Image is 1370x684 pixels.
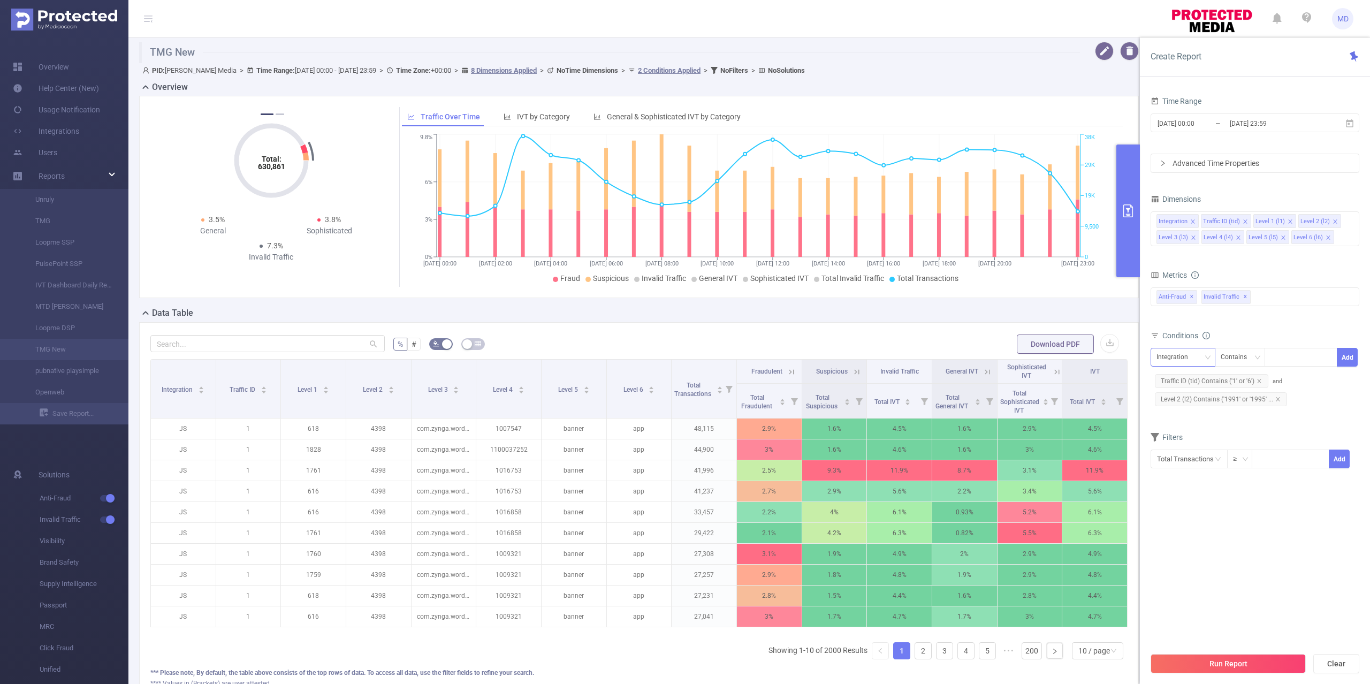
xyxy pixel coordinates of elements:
[1070,398,1097,406] span: Total IVT
[1151,51,1201,62] span: Create Report
[932,460,997,481] p: 8.7%
[1190,291,1194,303] span: ✕
[915,643,931,659] a: 2
[21,317,116,339] a: Loopme DSP
[1201,290,1251,304] span: Invalid Traffic
[1337,348,1358,367] button: Add
[1281,235,1286,241] i: icon: close
[932,419,997,439] p: 1.6%
[40,488,128,509] span: Anti-Fraud
[867,260,900,267] tspan: [DATE] 16:00
[720,66,748,74] b: No Filters
[844,397,850,404] div: Sort
[425,254,432,261] tspan: 0%
[583,385,589,388] i: icon: caret-up
[958,643,974,659] a: 4
[40,616,128,637] span: MRC
[1333,219,1338,225] i: icon: close
[802,419,867,439] p: 1.6%
[1326,235,1331,241] i: icon: close
[1202,332,1210,339] i: icon: info-circle
[1052,648,1058,655] i: icon: right
[649,385,654,388] i: icon: caret-up
[151,419,216,439] p: JS
[946,368,978,375] span: General IVT
[642,274,686,283] span: Invalid Traffic
[811,260,844,267] tspan: [DATE] 14:00
[1191,271,1199,279] i: icon: info-circle
[476,439,541,460] p: 1100037252
[894,643,910,659] a: 1
[877,648,884,654] i: icon: left
[1160,160,1166,166] i: icon: right
[917,384,932,418] i: Filter menu
[323,389,329,392] i: icon: caret-down
[1257,378,1262,384] i: icon: close
[471,66,537,74] u: 8 Dimensions Applied
[39,165,65,187] a: Reports
[1085,254,1088,261] tspan: 0
[451,66,461,74] span: >
[935,394,970,410] span: Total General IVT
[1275,397,1281,402] i: icon: close
[583,389,589,392] i: icon: caret-down
[412,419,476,439] p: com.zynga.words3
[1201,230,1244,244] li: Level 4 (l4)
[13,142,57,163] a: Users
[1191,235,1196,241] i: icon: close
[893,642,910,659] li: 1
[271,225,388,237] div: Sophisticated
[1151,154,1359,172] div: icon: rightAdvanced Time Properties
[150,335,385,352] input: Search...
[13,120,79,142] a: Integrations
[542,419,606,439] p: banner
[1254,354,1261,362] i: icon: down
[11,9,117,31] img: Protected Media
[721,360,736,418] i: Filter menu
[518,385,524,391] div: Sort
[975,397,981,404] div: Sort
[504,113,511,120] i: icon: bar-chart
[21,382,116,403] a: Openweb
[216,481,281,501] p: 1
[281,481,346,501] p: 616
[1159,215,1188,229] div: Integration
[21,360,116,382] a: pubnative playsimple
[39,172,65,180] span: Reports
[1000,642,1017,659] span: •••
[216,439,281,460] p: 1
[607,112,741,121] span: General & Sophisticated IVT by Category
[645,260,678,267] tspan: [DATE] 08:00
[1085,134,1095,141] tspan: 38K
[1233,450,1244,468] div: ≥
[748,66,758,74] span: >
[649,389,654,392] i: icon: caret-down
[1022,642,1042,659] li: 200
[593,274,629,283] span: Suspicious
[821,274,884,283] span: Total Invalid Traffic
[1298,214,1341,228] li: Level 2 (l2)
[519,389,524,392] i: icon: caret-down
[209,215,225,224] span: 3.5%
[768,66,805,74] b: No Solutions
[298,386,319,393] span: Level 1
[717,385,723,388] i: icon: caret-up
[388,389,394,392] i: icon: caret-down
[542,481,606,501] p: banner
[1156,230,1199,244] li: Level 3 (l3)
[880,368,919,375] span: Invalid Traffic
[1288,219,1293,225] i: icon: close
[1062,439,1127,460] p: 4.6%
[1151,433,1183,442] span: Filters
[21,339,116,360] a: TMG New
[1156,348,1196,366] div: Integration
[281,419,346,439] p: 618
[152,66,165,74] b: PID:
[40,595,128,616] span: Passport
[346,460,411,481] p: 4398
[21,232,116,253] a: Loopme SSP
[1156,116,1243,131] input: Start date
[1201,214,1251,228] li: Traffic ID (tid)
[717,385,723,391] div: Sort
[844,401,850,404] i: icon: caret-down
